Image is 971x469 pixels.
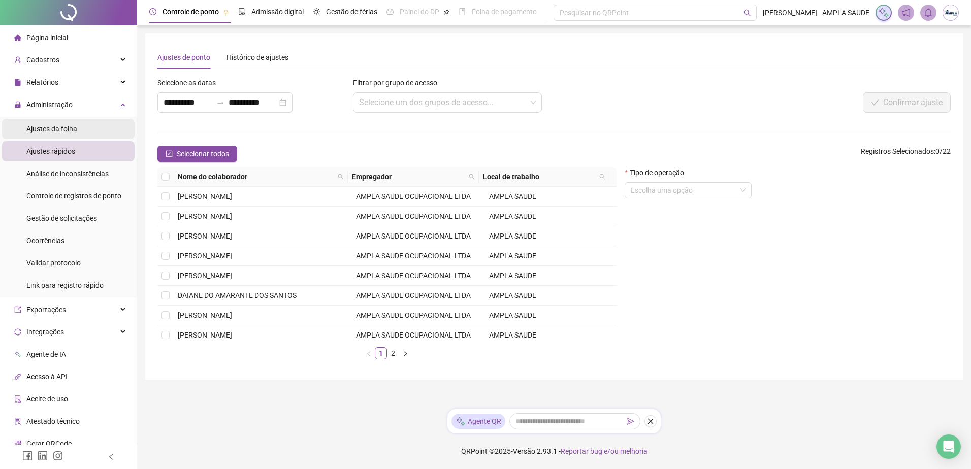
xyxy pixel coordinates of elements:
[26,395,68,403] span: Aceite de uso
[26,328,64,336] span: Integrações
[326,8,377,16] span: Gestão de férias
[625,167,690,178] label: Tipo de operação
[363,347,375,359] button: left
[26,214,97,222] span: Gestão de solicitações
[178,252,232,260] span: [PERSON_NAME]
[459,8,466,15] span: book
[14,79,21,86] span: file
[599,174,605,180] span: search
[137,433,971,469] footer: QRPoint © 2025 - 2.93.1 -
[472,8,537,16] span: Folha de pagamento
[627,418,634,425] span: send
[399,347,411,359] li: Próxima página
[353,77,444,88] label: Filtrar por grupo de acesso
[26,306,66,314] span: Exportações
[313,8,320,15] span: sun
[251,8,304,16] span: Admissão digital
[356,192,471,200] span: AMPLA SAUDE OCUPACIONAL LTDA
[26,56,59,64] span: Cadastros
[375,348,386,359] a: 1
[26,281,104,289] span: Link para registro rápido
[338,174,344,180] span: search
[366,351,372,357] span: left
[561,447,648,455] span: Reportar bug e/ou melhoria
[226,52,288,63] div: Histórico de ajustes
[14,395,21,403] span: audit
[178,192,232,200] span: [PERSON_NAME]
[178,212,232,220] span: [PERSON_NAME]
[178,331,232,339] span: [PERSON_NAME]
[157,146,237,162] button: Selecionar todos
[38,451,48,461] span: linkedin
[178,291,297,299] span: DAIANE DO AMARANTE DOS SANTOS
[387,347,399,359] li: 2
[489,232,536,240] span: AMPLA SAUDE
[356,291,471,299] span: AMPLA SAUDE OCUPACIONAL LTDA
[386,8,394,15] span: dashboard
[149,8,156,15] span: clock-circle
[489,212,536,220] span: AMPLA SAUDE
[238,8,245,15] span: file-done
[356,311,471,319] span: AMPLA SAUDE OCUPACIONAL LTDA
[26,170,109,178] span: Análise de inconsistências
[513,447,535,455] span: Versão
[26,78,58,86] span: Relatórios
[14,56,21,63] span: user-add
[177,148,229,159] span: Selecionar todos
[216,98,224,107] span: swap-right
[53,451,63,461] span: instagram
[861,146,951,162] span: : 0 / 22
[26,192,121,200] span: Controle de registros de ponto
[26,125,77,133] span: Ajustes da folha
[14,306,21,313] span: export
[489,192,536,200] span: AMPLA SAUDE
[861,147,934,155] span: Registros Selecionados
[14,418,21,425] span: solution
[26,417,80,425] span: Atestado técnico
[489,291,536,299] span: AMPLA SAUDE
[14,328,21,336] span: sync
[863,92,951,113] button: Confirmar ajuste
[178,311,232,319] span: [PERSON_NAME]
[363,347,375,359] li: Página anterior
[26,33,68,42] span: Página inicial
[456,416,466,427] img: sparkle-icon.fc2bf0ac1784a2077858766a79e2daf3.svg
[763,7,869,18] span: [PERSON_NAME] - AMPLA SAUDE
[352,171,465,182] span: Empregador
[178,232,232,240] span: [PERSON_NAME]
[356,252,471,260] span: AMPLA SAUDE OCUPACIONAL LTDA
[26,350,66,358] span: Agente de IA
[375,347,387,359] li: 1
[943,5,958,20] img: 21341
[469,174,475,180] span: search
[356,272,471,280] span: AMPLA SAUDE OCUPACIONAL LTDA
[387,348,399,359] a: 2
[157,77,222,88] label: Selecione as datas
[26,100,73,109] span: Administração
[489,331,536,339] span: AMPLA SAUDE
[467,169,477,184] span: search
[178,272,232,280] span: [PERSON_NAME]
[597,169,607,184] span: search
[356,232,471,240] span: AMPLA SAUDE OCUPACIONAL LTDA
[483,171,595,182] span: Local de trabalho
[400,8,439,16] span: Painel do DP
[14,373,21,380] span: api
[26,237,64,245] span: Ocorrências
[743,9,751,17] span: search
[223,9,229,15] span: pushpin
[489,311,536,319] span: AMPLA SAUDE
[216,98,224,107] span: to
[178,171,334,182] span: Nome do colaborador
[399,347,411,359] button: right
[108,453,115,460] span: left
[901,8,911,17] span: notification
[26,147,75,155] span: Ajustes rápidos
[356,331,471,339] span: AMPLA SAUDE OCUPACIONAL LTDA
[14,34,21,41] span: home
[924,8,933,17] span: bell
[402,351,408,357] span: right
[26,440,72,448] span: Gerar QRCode
[489,252,536,260] span: AMPLA SAUDE
[936,434,961,459] div: Open Intercom Messenger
